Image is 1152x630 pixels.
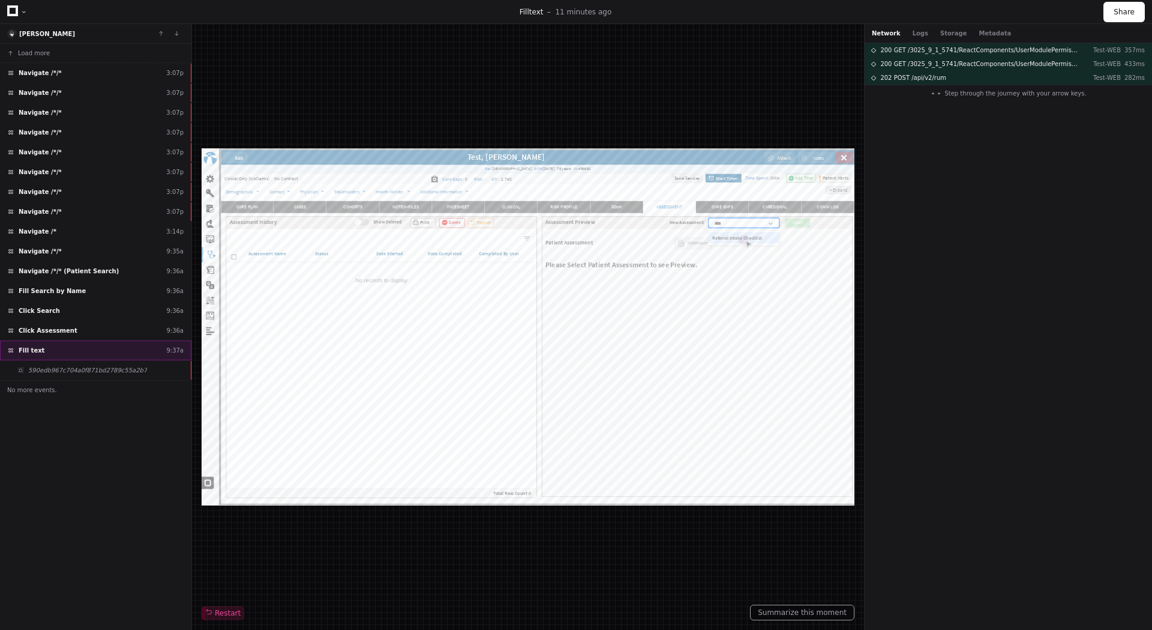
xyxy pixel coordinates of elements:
span: Edit [59,13,73,23]
div: Attach [999,6,1040,20]
a: Health Monitor [307,71,357,82]
a: Stakeholders [234,71,278,82]
button: Logs [913,29,928,38]
span: Care Gaps: [425,49,463,59]
span: SDoH [723,98,742,109]
img: 12.svg [8,30,16,38]
span: 200 GET /3025_9_1_5741/ReactComponents/UserModulePermissionsGet [880,59,1078,68]
a: Additional Information [386,71,460,82]
span: Navigate /*/* [19,247,62,256]
span: Click Assessment [19,326,77,335]
a: Physician [174,71,205,82]
span: Navigate /* [19,227,56,236]
button: Start Timer [889,45,953,60]
button: Summarize this moment [750,605,854,620]
span: Navigate /*/* [19,88,62,97]
div: 9:36a [166,306,184,315]
span: Navigate /*/* [19,128,62,137]
span: Navigate /*/* [19,68,62,77]
span: text [529,8,544,16]
p: No records to display [44,207,591,261]
span: Fill Search by Name [19,286,86,295]
span: Patient Assessment [601,157,826,172]
div: 9:36a [166,326,184,335]
span: [DEMOGRAPHIC_DATA] [498,31,584,40]
button: Network [872,29,901,38]
span: 202 POST /api/v2/rum [880,73,946,82]
p: 282ms [1121,73,1145,82]
div: 3:07p [166,168,184,177]
div: 9:36a [166,267,184,276]
span: No Contract [128,48,170,58]
span: ID: [657,31,665,40]
button: Share [1103,2,1145,22]
div: 3:07p [166,108,184,117]
strong: + [1127,8,1141,23]
button: Metadata [979,29,1011,38]
a: Patient Alerts [1090,47,1142,58]
a: Contact [119,71,145,82]
img: note.svg [841,162,851,174]
a: + Expand [1101,67,1146,80]
span: Navigate /*/* [19,187,62,196]
div: 3:07p [166,88,184,97]
span: Min [1004,44,1020,62]
span: Test, [PERSON_NAME] [455,6,620,24]
span: CLINICAL [530,98,562,109]
span: 459882 [655,31,689,40]
span: Risk : [481,49,500,59]
span: CASES [163,98,184,109]
span: CARE PLAN [61,98,100,109]
span: Fill [520,8,529,16]
span: Assessment Preview [601,121,826,142]
a: + [1127,17,1141,28]
span: CARE GAPS [900,98,938,109]
div: Status [200,178,224,193]
span: Restart [205,608,241,618]
a: Notes [1055,13,1106,23]
span: New Assessment: [826,121,894,142]
p: 433ms [1121,59,1145,68]
span: DOB: [587,31,603,40]
button: Start [1029,123,1074,140]
span: Print [386,126,401,138]
p: 357ms [1121,46,1145,55]
span: Toggle select all [49,183,65,200]
button: Show/Hide filters [562,147,586,171]
a: [PERSON_NAME] [19,31,75,37]
span: Assessment History [44,121,269,142]
div: 9:37a [166,346,184,355]
span: 78 years [626,31,654,40]
span: ASSESSMENT [803,98,848,109]
img: Patient Alerts [1090,48,1093,59]
span: NOTES+FILES [337,98,383,109]
a: Demographics [42,71,91,82]
div: 3:07p [166,128,184,137]
button: Recover [470,123,515,140]
span: [DATE] [586,31,625,40]
img: Add Time [1036,48,1045,58]
span: 0 [464,49,469,59]
span: Fill text [19,346,44,355]
button: Addendum [833,157,901,178]
img: logo-no-text.svg [4,6,27,29]
img: delete-icon.svg [424,126,434,136]
div: Date Completed [399,178,459,193]
button: Storage [940,29,967,38]
span: Recover [487,126,512,138]
span: FACESHEET [434,98,473,109]
div: Date Started [308,178,355,193]
div: 3:07p [166,207,184,216]
p: 11 minutes ago [555,7,611,17]
div: Clinical Only (NoClaims) [40,49,124,58]
button: Print [368,123,413,140]
p: Test-WEB [1087,46,1121,55]
span: COHORTS [250,98,284,109]
span: RISK PROFILE [616,98,664,109]
button: Delete [419,123,464,140]
span: No more events. [7,386,57,395]
div: 9:35a [166,247,184,256]
div: Completed By User [490,178,560,193]
span: Delete [437,126,457,138]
